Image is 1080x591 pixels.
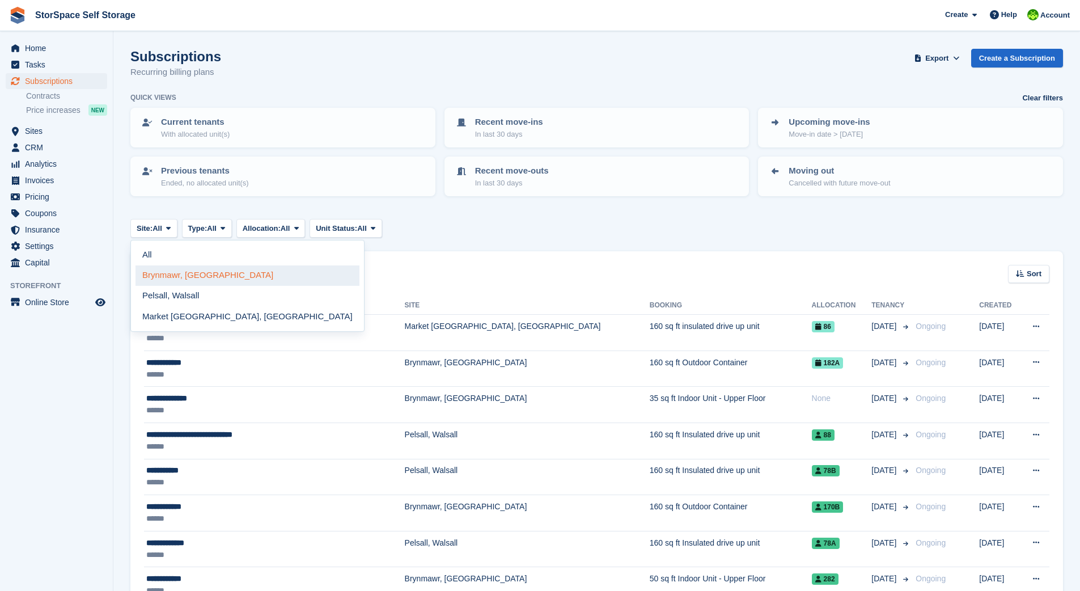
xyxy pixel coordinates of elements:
[6,57,107,73] a: menu
[130,66,221,79] p: Recurring billing plans
[979,423,1019,459] td: [DATE]
[446,158,748,195] a: Recent move-outs In last 30 days
[916,502,946,511] span: Ongoing
[979,459,1019,495] td: [DATE]
[871,429,899,441] span: [DATE]
[1022,92,1063,104] a: Clear filters
[182,219,232,238] button: Type: All
[31,6,140,24] a: StorSpace Self Storage
[979,351,1019,387] td: [DATE]
[912,49,962,67] button: Export
[6,205,107,221] a: menu
[26,105,81,116] span: Price increases
[871,537,899,549] span: [DATE]
[405,531,650,567] td: Pelsall, Walsall
[161,164,249,178] p: Previous tenants
[405,315,650,351] td: Market [GEOGRAPHIC_DATA], [GEOGRAPHIC_DATA]
[25,189,93,205] span: Pricing
[161,129,230,140] p: With allocated unit(s)
[405,495,650,531] td: Brynmawr, [GEOGRAPHIC_DATA]
[25,255,93,271] span: Capital
[916,322,946,331] span: Ongoing
[130,49,221,64] h1: Subscriptions
[88,104,107,116] div: NEW
[26,91,107,102] a: Contracts
[405,387,650,423] td: Brynmawr, [GEOGRAPHIC_DATA]
[650,297,812,315] th: Booking
[1040,10,1070,21] span: Account
[6,238,107,254] a: menu
[475,178,549,189] p: In last 30 days
[188,223,207,234] span: Type:
[405,423,650,459] td: Pelsall, Walsall
[6,255,107,271] a: menu
[916,358,946,367] span: Ongoing
[446,109,748,146] a: Recent move-ins In last 30 days
[6,73,107,89] a: menu
[25,172,93,188] span: Invoices
[6,172,107,188] a: menu
[130,219,177,238] button: Site: All
[405,459,650,495] td: Pelsall, Walsall
[6,140,107,155] a: menu
[25,57,93,73] span: Tasks
[310,219,382,238] button: Unit Status: All
[6,222,107,238] a: menu
[979,315,1019,351] td: [DATE]
[650,351,812,387] td: 160 sq ft Outdoor Container
[759,109,1062,146] a: Upcoming move-ins Move-in date > [DATE]
[916,430,946,439] span: Ongoing
[650,423,812,459] td: 160 sq ft Insulated drive up unit
[130,92,176,103] h6: Quick views
[25,222,93,238] span: Insurance
[94,295,107,309] a: Preview store
[6,123,107,139] a: menu
[1001,9,1017,20] span: Help
[916,394,946,403] span: Ongoing
[135,245,359,265] a: All
[789,164,890,178] p: Moving out
[650,495,812,531] td: 160 sq ft Outdoor Container
[281,223,290,234] span: All
[6,40,107,56] a: menu
[812,297,872,315] th: Allocation
[1027,268,1041,280] span: Sort
[971,49,1063,67] a: Create a Subscription
[6,189,107,205] a: menu
[137,223,153,234] span: Site:
[650,459,812,495] td: 160 sq ft Insulated drive up unit
[871,573,899,585] span: [DATE]
[25,238,93,254] span: Settings
[789,178,890,189] p: Cancelled with future move-out
[25,140,93,155] span: CRM
[25,294,93,310] span: Online Store
[871,320,899,332] span: [DATE]
[10,280,113,292] span: Storefront
[132,158,434,195] a: Previous tenants Ended, no allocated unit(s)
[25,123,93,139] span: Sites
[25,73,93,89] span: Subscriptions
[916,538,946,547] span: Ongoing
[789,129,870,140] p: Move-in date > [DATE]
[25,156,93,172] span: Analytics
[871,357,899,369] span: [DATE]
[9,7,26,24] img: stora-icon-8386f47178a22dfd0bd8f6a31ec36ba5ce8667c1dd55bd0f319d3a0aa187defe.svg
[243,223,281,234] span: Allocation:
[812,429,835,441] span: 88
[916,574,946,583] span: Ongoing
[135,286,359,306] a: Pelsall, Walsall
[475,116,543,129] p: Recent move-ins
[405,297,650,315] th: Site
[871,392,899,404] span: [DATE]
[132,109,434,146] a: Current tenants With allocated unit(s)
[812,321,835,332] span: 86
[945,9,968,20] span: Create
[925,53,948,64] span: Export
[1027,9,1039,20] img: paul catt
[871,501,899,513] span: [DATE]
[979,387,1019,423] td: [DATE]
[979,297,1019,315] th: Created
[25,40,93,56] span: Home
[161,116,230,129] p: Current tenants
[135,265,359,286] a: Brynmawr, [GEOGRAPHIC_DATA]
